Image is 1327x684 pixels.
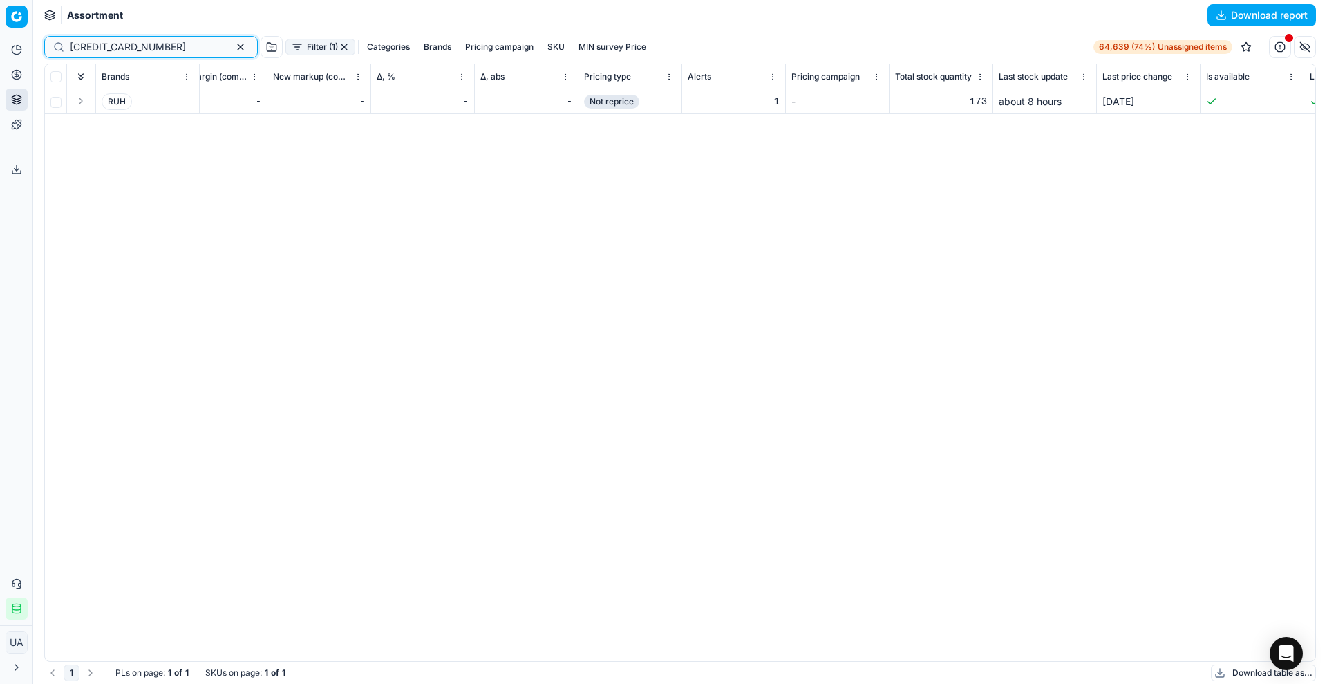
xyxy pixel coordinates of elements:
[1270,637,1303,670] div: Open Intercom Messenger
[791,71,860,82] span: Pricing campaign
[6,631,28,654] button: UA
[1207,4,1316,26] button: Download report
[67,8,123,22] nav: breadcrumb
[168,667,171,678] strong: 1
[44,665,61,681] button: Go to previous page
[1093,40,1232,54] a: 64,639 (74%)Unassigned items
[285,39,355,55] button: Filter (1)
[82,665,99,681] button: Go to next page
[460,39,539,55] button: Pricing campaign
[1158,41,1227,53] span: Unassigned items
[584,71,631,82] span: Pricing type
[73,68,89,85] button: Expand all
[115,667,165,678] span: PLs on page :
[688,95,780,109] div: 1
[273,71,351,82] span: New markup (common), %
[102,93,132,110] span: RUH
[584,95,639,109] span: Not reprice
[377,71,395,82] span: Δ, %
[895,71,972,82] span: Total stock quantity
[273,95,365,109] div: -
[1102,71,1172,82] span: Last price change
[791,95,883,109] div: -
[102,71,129,82] span: Brands
[67,8,123,22] span: Assortment
[999,95,1062,107] span: about 8 hours
[185,667,189,678] strong: 1
[1206,71,1250,82] span: Is available
[6,632,27,653] span: UA
[44,665,99,681] nav: pagination
[73,93,89,109] button: Expand
[64,665,79,681] button: 1
[688,71,711,82] span: Alerts
[205,667,262,678] span: SKUs on page :
[999,71,1068,82] span: Last stock update
[282,667,285,678] strong: 1
[1211,665,1316,681] button: Download table as...
[70,40,221,54] input: Search by SKU or title
[361,39,415,55] button: Categories
[480,95,572,109] div: -
[1102,95,1134,107] span: [DATE]
[265,667,268,678] strong: 1
[418,39,457,55] button: Brands
[377,95,469,109] div: -
[895,95,987,109] div: 173
[573,39,652,55] button: MIN survey Price
[271,667,279,678] strong: of
[480,71,505,82] span: Δ, abs
[174,667,182,678] strong: of
[542,39,570,55] button: SKU
[169,95,261,109] div: -
[169,71,247,82] span: New margin (common), %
